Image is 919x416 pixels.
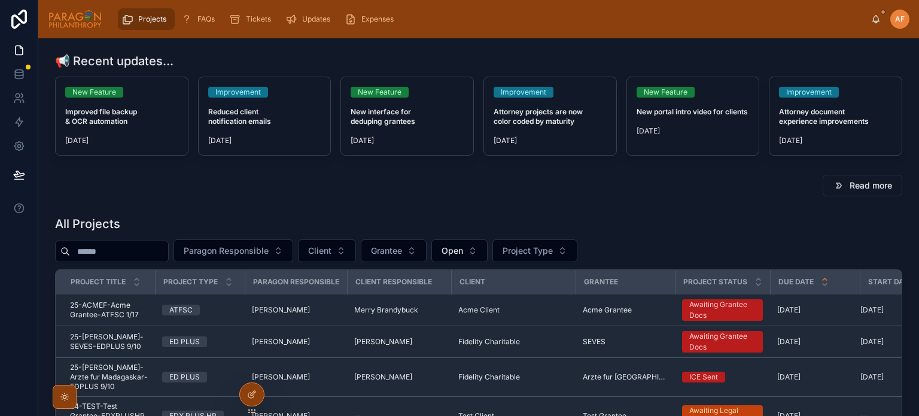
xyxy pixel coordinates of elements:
[253,277,339,287] span: Paragon Responsible
[169,372,200,382] div: ED PLUS
[494,136,607,145] span: [DATE]
[777,337,801,347] span: [DATE]
[55,53,174,69] h1: 📢 Recent updates...
[208,136,321,145] span: [DATE]
[163,277,218,287] span: Project Type
[786,87,832,98] div: Improvement
[208,107,271,126] strong: Reduced client notification emails
[682,299,763,321] a: Awaiting Grantee Docs
[169,305,193,315] div: ATFSC
[583,305,668,315] a: Acme Grantee
[458,372,568,382] a: Fidelity Charitable
[112,6,871,32] div: scrollable content
[341,8,402,30] a: Expenses
[354,337,412,347] span: [PERSON_NAME]
[503,245,553,257] span: Project Type
[860,305,884,315] span: [DATE]
[174,239,293,262] button: Select Button
[197,14,215,24] span: FAQs
[682,372,763,382] a: ICE Sent
[351,136,464,145] span: [DATE]
[354,372,444,382] a: [PERSON_NAME]
[779,107,869,126] strong: Attorney document experience improvements
[162,336,238,347] a: ED PLUS
[71,277,126,287] span: Project Title
[850,180,892,192] span: Read more
[458,337,520,347] span: Fidelity Charitable
[868,277,912,287] span: Start Date
[583,337,668,347] a: SEVES
[48,10,102,29] img: App logo
[138,14,166,24] span: Projects
[340,77,474,156] a: New FeatureNew interface for deduping grantees[DATE]
[777,372,853,382] a: [DATE]
[492,239,577,262] button: Select Button
[252,372,310,382] span: [PERSON_NAME]
[777,305,801,315] span: [DATE]
[583,372,668,382] span: Arzte fur [GEOGRAPHIC_DATA]
[65,107,139,126] strong: Improved file backup & OCR automation
[354,305,418,315] span: Merry Brandybuck
[637,126,750,136] span: [DATE]
[354,337,444,347] a: [PERSON_NAME]
[70,300,148,320] a: 25-ACMEF-Acme Grantee-ATFSC 1/17
[501,87,546,98] div: Improvement
[55,77,188,156] a: New FeatureImproved file backup & OCR automation[DATE]
[246,14,271,24] span: Tickets
[458,337,568,347] a: Fidelity Charitable
[215,87,261,98] div: Improvement
[308,245,331,257] span: Client
[72,87,116,98] div: New Feature
[70,332,148,351] a: 25-[PERSON_NAME]-SEVES-EDPLUS 9/10
[777,337,853,347] a: [DATE]
[252,372,340,382] a: [PERSON_NAME]
[779,136,892,145] span: [DATE]
[683,277,747,287] span: Project Status
[583,337,605,347] span: SEVES
[644,87,687,98] div: New Feature
[361,14,394,24] span: Expenses
[162,372,238,382] a: ED PLUS
[860,372,884,382] span: [DATE]
[626,77,760,156] a: New FeatureNew portal intro video for clients[DATE]
[458,305,500,315] span: Acme Client
[458,372,520,382] span: Fidelity Charitable
[252,337,340,347] a: [PERSON_NAME]
[358,87,401,98] div: New Feature
[65,136,178,145] span: [DATE]
[584,277,618,287] span: Grantee
[118,8,175,30] a: Projects
[252,305,310,315] span: [PERSON_NAME]
[70,363,148,391] a: 25-[PERSON_NAME]-Arzte fur Madagaskar-EDPLUS 9/10
[689,331,756,353] div: Awaiting Grantee Docs
[682,331,763,353] a: Awaiting Grantee Docs
[778,277,814,287] span: Due Date
[459,277,485,287] span: Client
[252,305,340,315] a: [PERSON_NAME]
[354,305,444,315] a: Merry Brandybuck
[282,8,339,30] a: Updates
[777,372,801,382] span: [DATE]
[637,107,748,116] strong: New portal intro video for clients
[823,175,902,196] button: Read more
[226,8,279,30] a: Tickets
[184,245,269,257] span: Paragon Responsible
[355,277,432,287] span: Client Responsible
[458,305,568,315] a: Acme Client
[583,305,632,315] span: Acme Grantee
[361,239,427,262] button: Select Button
[371,245,402,257] span: Grantee
[198,77,331,156] a: ImprovementReduced client notification emails[DATE]
[351,107,415,126] strong: New interface for deduping grantees
[777,305,853,315] a: [DATE]
[354,372,412,382] span: [PERSON_NAME]
[169,336,200,347] div: ED PLUS
[769,77,902,156] a: ImprovementAttorney document experience improvements[DATE]
[177,8,223,30] a: FAQs
[431,239,488,262] button: Select Button
[689,299,756,321] div: Awaiting Grantee Docs
[162,305,238,315] a: ATFSC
